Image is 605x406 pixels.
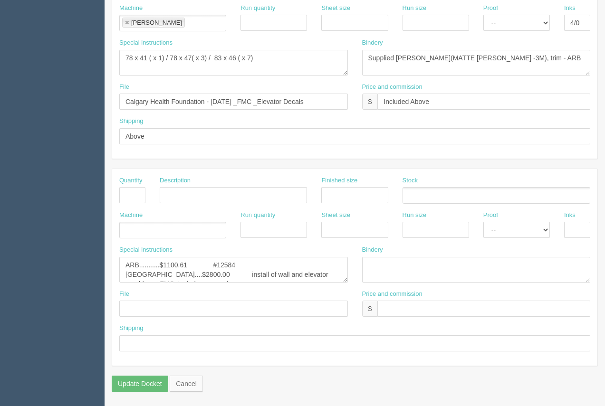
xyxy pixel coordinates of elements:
[483,211,498,220] label: Proof
[119,38,173,47] label: Special instructions
[362,301,378,317] div: $
[131,19,182,26] div: [PERSON_NAME]
[119,117,144,126] label: Shipping
[564,4,576,13] label: Inks
[119,324,144,333] label: Shipping
[362,290,423,299] label: Price and commission
[176,380,197,387] span: translation missing: en.helpers.links.cancel
[403,211,427,220] label: Run size
[119,211,143,220] label: Machine
[119,245,173,255] label: Special instructions
[321,176,357,185] label: Finished size
[160,176,191,185] label: Description
[119,176,142,185] label: Quantity
[362,94,378,110] div: $
[240,211,275,220] label: Run quantity
[321,211,350,220] label: Sheet size
[564,211,576,220] label: Inks
[362,38,383,47] label: Bindery
[403,4,427,13] label: Run size
[119,290,129,299] label: File
[321,4,350,13] label: Sheet size
[483,4,498,13] label: Proof
[112,376,168,392] input: Update Docket
[170,376,203,392] a: Cancel
[119,83,129,92] label: File
[119,257,348,283] textarea: ARB...........$1100.61 #12584 [GEOGRAPHIC_DATA]....$2800.00 install of wall and elevator graphics...
[403,176,418,185] label: Stock
[240,4,275,13] label: Run quantity
[119,50,348,76] textarea: 78 x 41 ( x 1) / 78 x 47( x 3) / 83 x 46 ( x 7)
[362,245,383,255] label: Bindery
[362,83,423,92] label: Price and commission
[119,4,143,13] label: Machine
[362,50,591,76] textarea: Supplied [PERSON_NAME](MATTE [PERSON_NAME] -3M), trim - ARB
